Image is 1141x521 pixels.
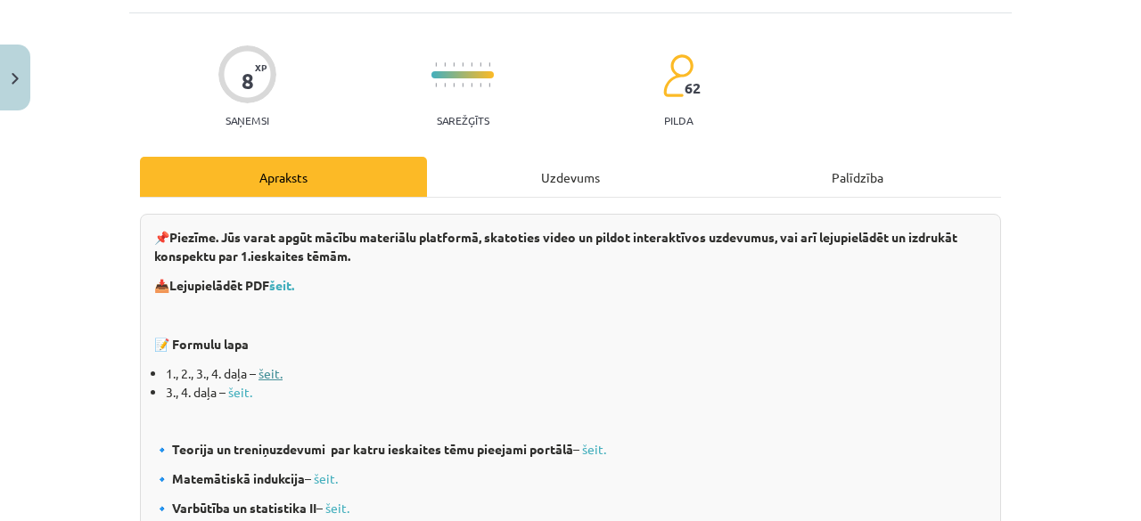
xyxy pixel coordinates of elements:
[488,83,490,87] img: icon-short-line-57e1e144782c952c97e751825c79c345078a6d821885a25fce030b3d8c18986b.svg
[154,470,305,486] b: 🔹 Matemātiskā indukcija
[435,62,437,67] img: icon-short-line-57e1e144782c952c97e751825c79c345078a6d821885a25fce030b3d8c18986b.svg
[444,62,446,67] img: icon-short-line-57e1e144782c952c97e751825c79c345078a6d821885a25fce030b3d8c18986b.svg
[462,62,464,67] img: icon-short-line-57e1e144782c952c97e751825c79c345078a6d821885a25fce030b3d8c18986b.svg
[435,83,437,87] img: icon-short-line-57e1e144782c952c97e751825c79c345078a6d821885a25fce030b3d8c18986b.svg
[228,384,252,400] a: šeit.
[453,62,455,67] img: icon-short-line-57e1e144782c952c97e751825c79c345078a6d821885a25fce030b3d8c18986b.svg
[154,228,987,265] p: 📌
[480,83,481,87] img: icon-short-line-57e1e144782c952c97e751825c79c345078a6d821885a25fce030b3d8c18986b.svg
[664,114,693,126] p: pilda
[154,469,987,488] p: –
[140,157,427,197] div: Apraksts
[255,62,267,72] span: XP
[427,157,714,197] div: Uzdevums
[154,500,316,516] b: 🔹 Varbūtība un statistika II
[480,62,481,67] img: icon-short-line-57e1e144782c952c97e751825c79c345078a6d821885a25fce030b3d8c18986b.svg
[685,80,701,96] span: 62
[437,114,489,126] p: Sarežģīts
[471,83,472,87] img: icon-short-line-57e1e144782c952c97e751825c79c345078a6d821885a25fce030b3d8c18986b.svg
[714,157,1001,197] div: Palīdzība
[12,73,19,85] img: icon-close-lesson-0947bae3869378f0d4975bcd49f059093ad1ed9edebbc8119c70593378902aed.svg
[314,470,338,486] a: šeit.
[325,500,349,516] a: šeit.
[488,62,490,67] img: icon-short-line-57e1e144782c952c97e751825c79c345078a6d821885a25fce030b3d8c18986b.svg
[154,441,573,457] b: 🔹 Teorija un treniņuzdevumi par katru ieskaites tēmu pieejami portālā
[154,440,987,459] p: –
[444,83,446,87] img: icon-short-line-57e1e144782c952c97e751825c79c345078a6d821885a25fce030b3d8c18986b.svg
[662,53,694,98] img: students-c634bb4e5e11cddfef0936a35e636f08e4e9abd3cc4e673bd6f9a4125e45ecb1.svg
[269,277,294,293] a: šeit.
[154,229,957,264] b: Piezīme. Jūs varat apgūt mācību materiālu platformā, skatoties video un pildot interaktīvos uzdev...
[154,276,987,295] p: 📥
[218,114,276,126] p: Saņemsi
[259,365,283,381] a: šeit.
[582,441,606,457] a: šeit.
[154,336,249,352] b: 📝 Formulu lapa
[462,83,464,87] img: icon-short-line-57e1e144782c952c97e751825c79c345078a6d821885a25fce030b3d8c18986b.svg
[453,83,455,87] img: icon-short-line-57e1e144782c952c97e751825c79c345078a6d821885a25fce030b3d8c18986b.svg
[166,383,987,402] li: 3., 4. daļa –
[471,62,472,67] img: icon-short-line-57e1e144782c952c97e751825c79c345078a6d821885a25fce030b3d8c18986b.svg
[166,364,987,383] li: 1., 2., 3., 4. daļa –
[242,69,254,94] div: 8
[154,499,987,517] p: –
[169,277,269,293] b: Lejupielādēt PDF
